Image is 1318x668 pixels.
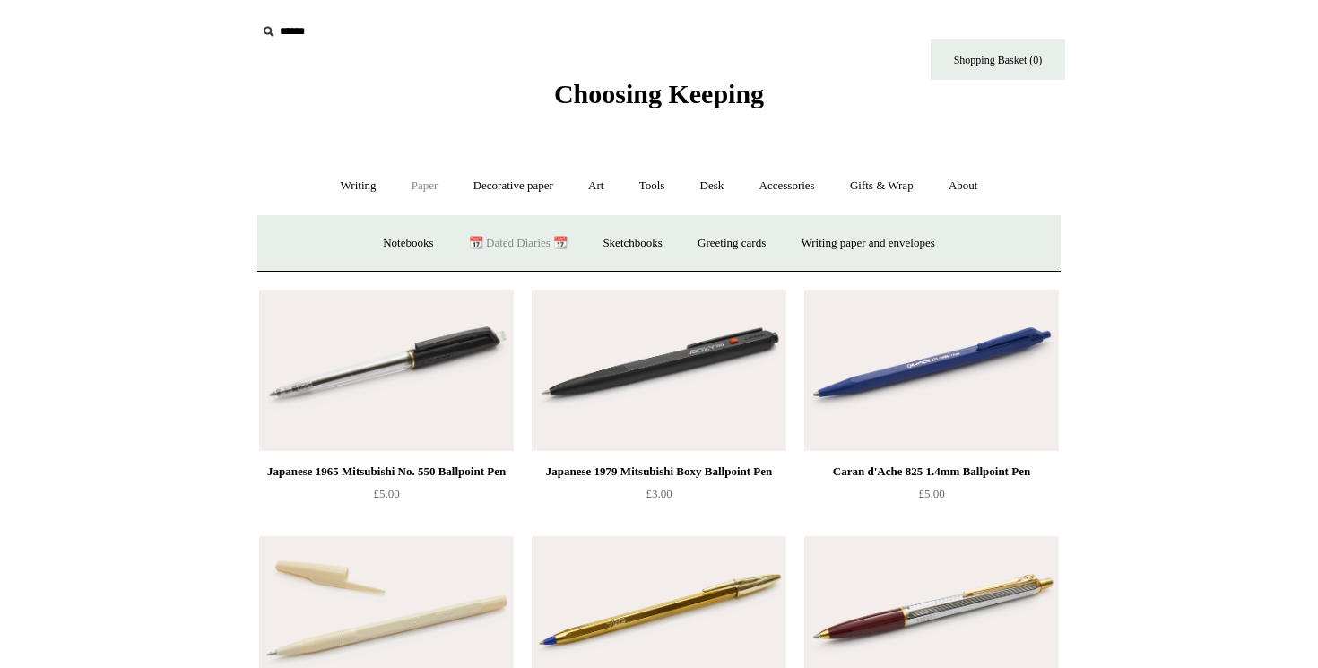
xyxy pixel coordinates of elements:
a: Tools [623,162,681,210]
a: Caran d'Ache 825 1.4mm Ballpoint Pen £5.00 [804,461,1059,534]
a: Accessories [743,162,831,210]
a: Japanese 1979 Mitsubishi Boxy Ballpoint Pen £3.00 [532,461,786,534]
a: Sketchbooks [586,220,678,267]
a: 📆 Dated Diaries 📆 [453,220,584,267]
span: £5.00 [373,487,399,500]
a: Art [572,162,620,210]
img: Japanese 1979 Mitsubishi Boxy Ballpoint Pen [532,290,786,451]
div: Japanese 1979 Mitsubishi Boxy Ballpoint Pen [536,461,782,482]
a: Japanese 1965 Mitsubishi No. 550 Ballpoint Pen Japanese 1965 Mitsubishi No. 550 Ballpoint Pen [259,290,514,451]
a: Greeting cards [681,220,782,267]
a: Decorative paper [457,162,569,210]
img: Japanese 1965 Mitsubishi No. 550 Ballpoint Pen [259,290,514,451]
a: Shopping Basket (0) [931,39,1065,80]
a: Gifts & Wrap [834,162,930,210]
span: £5.00 [918,487,944,500]
div: Caran d'Ache 825 1.4mm Ballpoint Pen [809,461,1054,482]
a: Desk [684,162,741,210]
a: Writing paper and envelopes [785,220,951,267]
div: Japanese 1965 Mitsubishi No. 550 Ballpoint Pen [264,461,509,482]
a: Japanese 1979 Mitsubishi Boxy Ballpoint Pen Japanese 1979 Mitsubishi Boxy Ballpoint Pen [532,290,786,451]
span: £3.00 [646,487,672,500]
a: Caran d'Ache 825 1.4mm Ballpoint Pen Caran d'Ache 825 1.4mm Ballpoint Pen [804,290,1059,451]
a: Choosing Keeping [554,93,764,106]
a: Notebooks [367,220,449,267]
a: Japanese 1965 Mitsubishi No. 550 Ballpoint Pen £5.00 [259,461,514,534]
a: Writing [325,162,393,210]
span: Choosing Keeping [554,79,764,108]
a: About [932,162,994,210]
a: Paper [395,162,455,210]
img: Caran d'Ache 825 1.4mm Ballpoint Pen [804,290,1059,451]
